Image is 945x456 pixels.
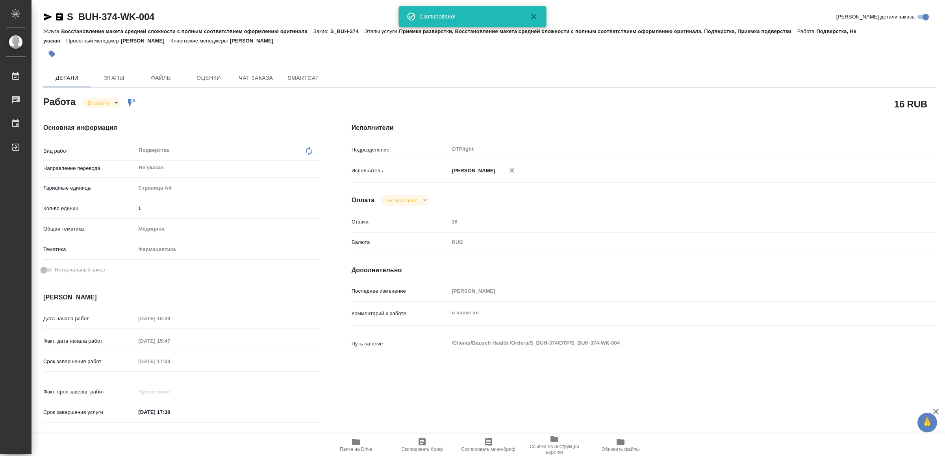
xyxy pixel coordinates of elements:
[449,236,888,249] div: RUB
[352,340,449,348] p: Путь на drive
[455,434,521,456] button: Скопировать мини-бриф
[43,205,135,212] p: Кол-во единиц
[352,123,936,133] h4: Исполнители
[85,100,111,106] button: В работе
[43,225,135,233] p: Общая тематика
[449,336,888,350] textarea: /Clients/Bausch Health /Orders/S_BUH-374/DTP/S_BUH-374-WK-004
[352,196,375,205] h4: Оплата
[449,167,495,175] p: [PERSON_NAME]
[43,94,76,108] h2: Работа
[921,414,934,431] span: 🙏
[797,28,817,34] p: Работа
[503,162,521,179] button: Удалить исполнителя
[420,13,518,20] div: Скопировано!
[43,246,135,253] p: Тематика
[385,197,420,204] button: Не оплачена
[67,11,154,22] a: S_BUH-374-WK-004
[43,315,135,323] p: Дата начала работ
[284,73,322,83] span: SmartCat
[230,38,279,44] p: [PERSON_NAME]
[61,28,313,34] p: Восстановление макета средней сложности с полным соответствием оформлению оригинала
[135,222,320,236] div: Медицина
[365,28,399,34] p: Этапы услуги
[449,285,888,297] input: Пустое поле
[55,12,64,22] button: Скопировать ссылку
[323,434,389,456] button: Папка на Drive
[170,38,230,44] p: Клиентские менеджеры
[43,28,61,34] p: Услуга
[917,413,937,432] button: 🙏
[399,28,797,34] p: Приемка разверстки, Восстановление макета средней сложности с полным соответствием оформлению ори...
[135,203,320,214] input: ✎ Введи что-нибудь
[352,310,449,318] p: Комментарий к работе
[894,97,927,111] h2: 16 RUB
[43,123,320,133] h4: Основная информация
[389,434,455,456] button: Скопировать бриф
[43,184,135,192] p: Тарифные единицы
[602,447,640,452] span: Обновить файлы
[135,386,204,397] input: Пустое поле
[330,28,364,34] p: S_BUH-374
[82,98,121,108] div: В работе
[449,306,888,319] textarea: в папке ин
[340,447,372,452] span: Папка на Drive
[190,73,228,83] span: Оценки
[43,147,135,155] p: Вид работ
[135,243,320,256] div: Фармацевтика
[381,195,429,206] div: В работе
[135,181,320,195] div: Страница А4
[135,335,204,347] input: Пустое поле
[121,38,170,44] p: [PERSON_NAME]
[43,45,61,63] button: Добавить тэг
[836,13,915,21] span: [PERSON_NAME] детали заказа
[43,388,135,396] p: Факт. срок заверш. работ
[135,406,204,418] input: ✎ Введи что-нибудь
[143,73,180,83] span: Файлы
[521,434,587,456] button: Ссылка на инструкции верстки
[43,358,135,366] p: Срок завершения работ
[352,218,449,226] p: Ставка
[43,337,135,345] p: Факт. дата начала работ
[352,167,449,175] p: Исполнитель
[66,38,120,44] p: Проектный менеджер
[352,146,449,154] p: Подразделение
[352,287,449,295] p: Последнее изменение
[461,447,515,452] span: Скопировать мини-бриф
[55,266,105,274] span: Нотариальный заказ
[43,408,135,416] p: Срок завершения услуги
[587,434,654,456] button: Обновить файлы
[526,444,583,455] span: Ссылка на инструкции верстки
[237,73,275,83] span: Чат заказа
[135,313,204,324] input: Пустое поле
[48,73,86,83] span: Детали
[95,73,133,83] span: Этапы
[43,12,53,22] button: Скопировать ссылку для ЯМессенджера
[449,216,888,227] input: Пустое поле
[352,238,449,246] p: Валюта
[401,447,443,452] span: Скопировать бриф
[524,12,543,21] button: Закрыть
[352,266,936,275] h4: Дополнительно
[43,293,320,302] h4: [PERSON_NAME]
[135,356,204,367] input: Пустое поле
[313,28,330,34] p: Заказ:
[43,164,135,172] p: Направление перевода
